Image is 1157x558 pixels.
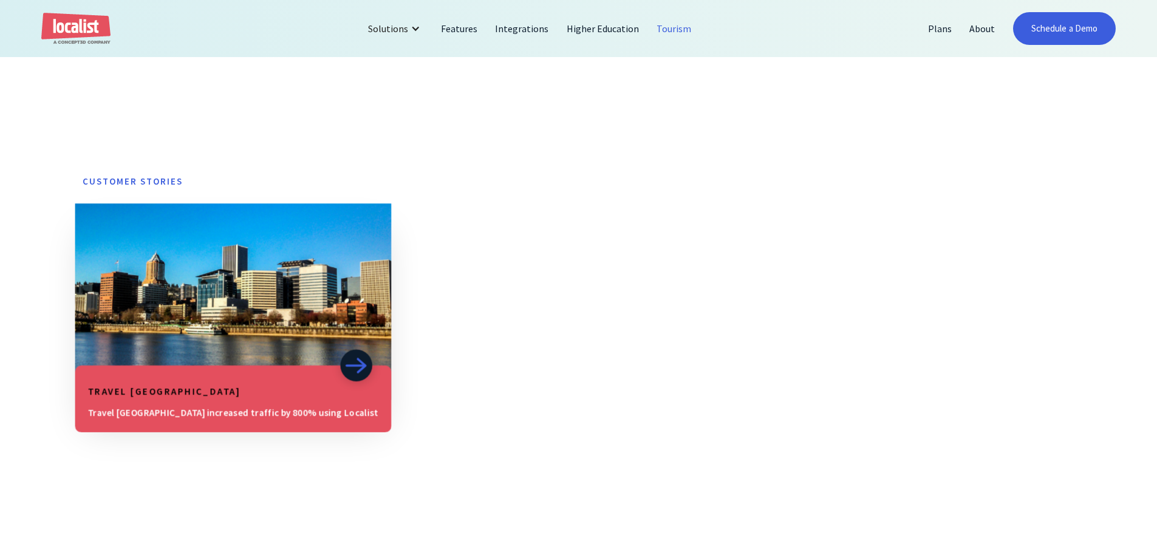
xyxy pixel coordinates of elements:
[368,21,408,36] div: Solutions
[920,14,961,43] a: Plans
[359,14,432,43] div: Solutions
[75,225,392,432] a: Travel [GEOGRAPHIC_DATA]Travel [GEOGRAPHIC_DATA] increased traffic by 800% using Localist
[486,14,558,43] a: Integrations
[648,14,700,43] a: Tourism
[41,13,111,45] a: home
[1013,12,1116,45] a: Schedule a Demo
[432,14,486,43] a: Features
[88,405,379,420] div: Travel [GEOGRAPHIC_DATA] increased traffic by 800% using Localist
[961,14,1004,43] a: About
[88,384,379,399] h5: Travel [GEOGRAPHIC_DATA]
[558,14,649,43] a: Higher Education
[83,175,1074,189] h6: CUstomer stories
